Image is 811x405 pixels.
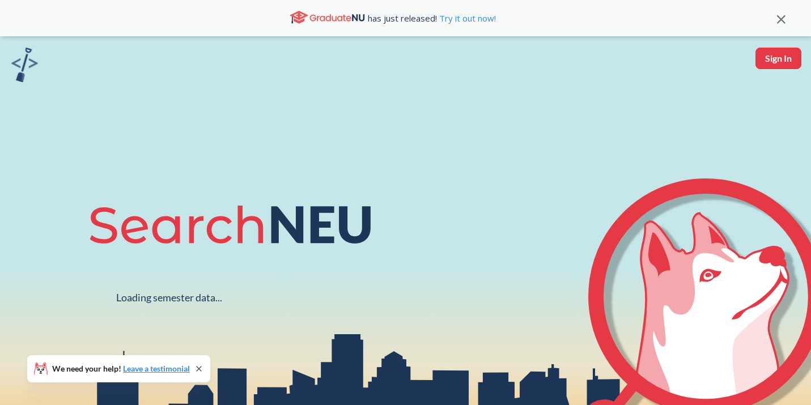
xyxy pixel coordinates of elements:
a: Leave a testimonial [123,364,190,373]
img: sandbox logo [11,48,38,82]
a: sandbox logo [11,48,38,86]
button: Sign In [755,48,801,69]
span: has just released! [368,12,496,24]
div: Loading semester data... [116,291,222,304]
a: Try it out now! [437,12,496,24]
span: We need your help! [52,365,190,373]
